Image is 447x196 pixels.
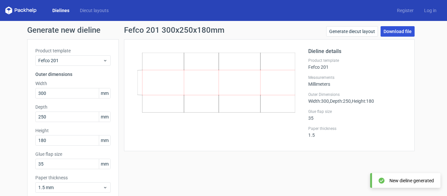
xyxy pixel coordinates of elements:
label: Product template [308,58,406,63]
span: Width : 300 [308,98,329,104]
label: Measurements [308,75,406,80]
label: Paper thickness [308,126,406,131]
span: , Height : 180 [351,98,374,104]
label: Height [35,127,111,134]
label: Outer Dimensions [308,92,406,97]
label: Glue flap size [308,109,406,114]
div: New dieline generated [389,177,434,184]
span: , Depth : 250 [329,98,351,104]
div: 35 [308,109,406,121]
div: Millimeters [308,75,406,87]
label: Depth [35,104,111,110]
div: Fefco 201 [308,58,406,70]
label: Glue flap size [35,151,111,157]
h2: Dieline details [308,47,406,55]
span: Fefco 201 [38,57,103,64]
span: mm [99,112,110,122]
span: mm [99,88,110,98]
a: Diecut layouts [75,7,114,14]
span: mm [99,159,110,169]
span: mm [99,135,110,145]
a: Register [392,7,419,14]
label: Product template [35,47,111,54]
a: Generate diecut layout [326,26,378,37]
a: Dielines [47,7,75,14]
h1: Fefco 201 300x250x180mm [124,26,224,34]
label: Width [35,80,111,87]
div: 1.5 [308,126,406,138]
h3: Outer dimensions [35,71,111,78]
label: Paper thickness [35,174,111,181]
a: Download file [381,26,415,37]
a: Log in [419,7,442,14]
h1: Generate new dieline [27,26,420,34]
span: 1.5 mm [38,184,103,191]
